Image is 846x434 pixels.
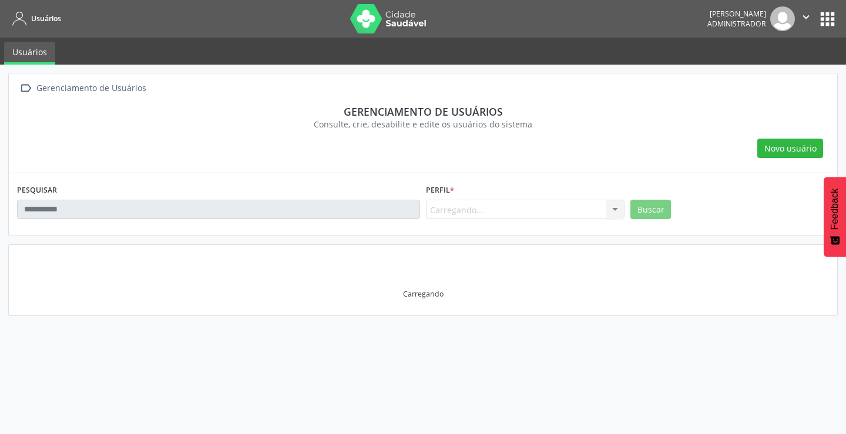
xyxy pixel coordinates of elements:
[17,181,57,200] label: PESQUISAR
[770,6,795,31] img: img
[17,80,34,97] i: 
[800,11,813,23] i: 
[824,177,846,257] button: Feedback - Mostrar pesquisa
[630,200,671,220] button: Buscar
[764,142,817,154] span: Novo usuário
[31,14,61,23] span: Usuários
[25,105,821,118] div: Gerenciamento de usuários
[25,118,821,130] div: Consulte, crie, desabilite e edite os usuários do sistema
[403,289,444,299] div: Carregando
[426,181,454,200] label: Perfil
[707,9,766,19] div: [PERSON_NAME]
[757,139,823,159] button: Novo usuário
[830,189,840,230] span: Feedback
[4,42,55,65] a: Usuários
[817,9,838,29] button: apps
[8,9,61,28] a: Usuários
[795,6,817,31] button: 
[17,80,148,97] a:  Gerenciamento de Usuários
[707,19,766,29] span: Administrador
[34,80,148,97] div: Gerenciamento de Usuários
